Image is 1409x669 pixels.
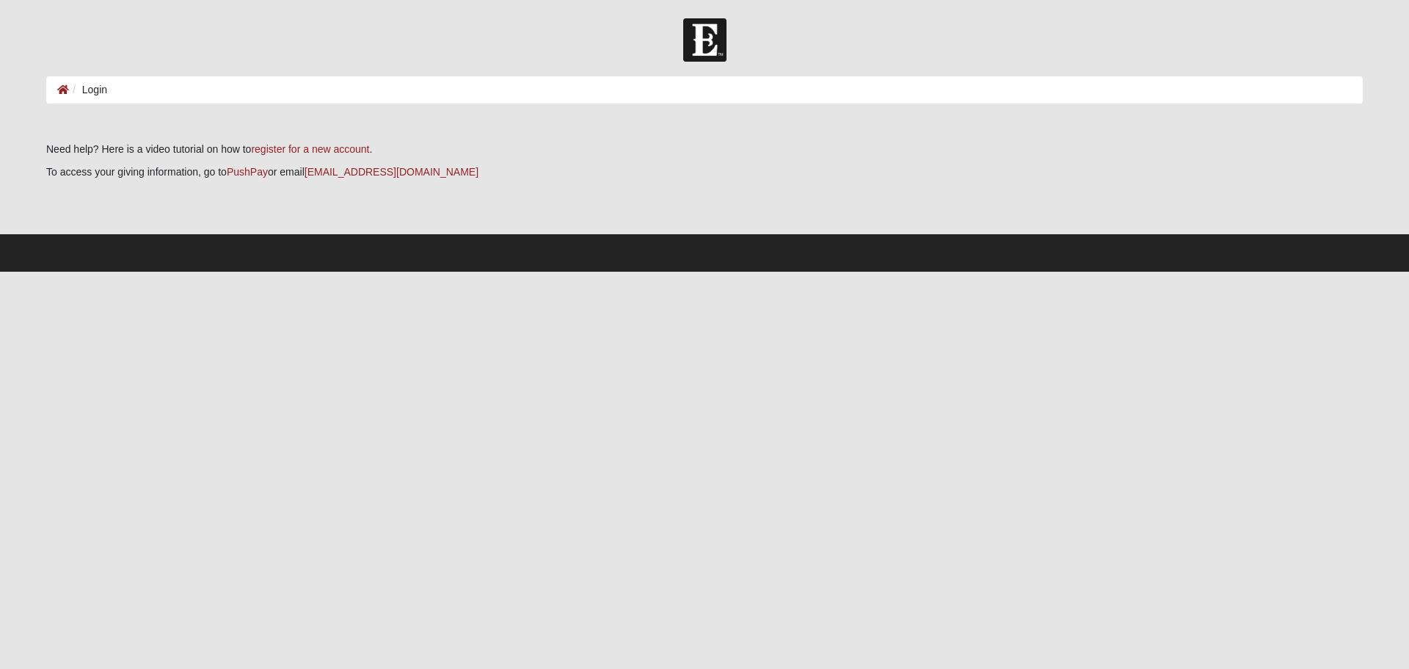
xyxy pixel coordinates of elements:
[305,166,478,178] a: [EMAIL_ADDRESS][DOMAIN_NAME]
[46,142,1363,157] p: Need help? Here is a video tutorial on how to .
[683,18,727,62] img: Church of Eleven22 Logo
[227,166,268,178] a: PushPay
[69,82,107,98] li: Login
[251,143,369,155] a: register for a new account
[46,164,1363,180] p: To access your giving information, go to or email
